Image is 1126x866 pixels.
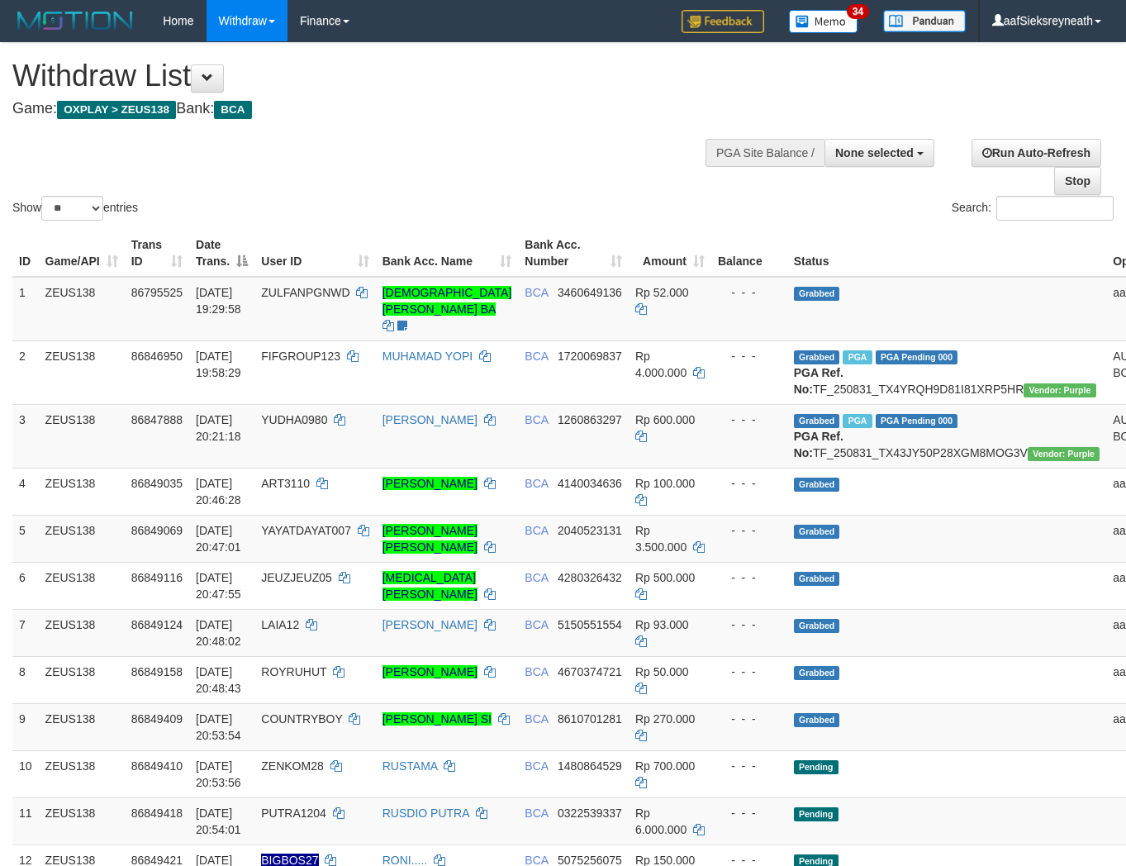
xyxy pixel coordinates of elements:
td: ZEUS138 [39,703,125,750]
span: ZENKOM28 [261,759,323,773]
div: - - - [718,522,781,539]
span: BCA [525,571,548,584]
td: 7 [12,609,39,656]
a: RUSDIO PUTRA [382,807,469,820]
span: Copy 8610701281 to clipboard [558,712,622,726]
span: Rp 93.000 [635,618,689,631]
span: BCA [525,524,548,537]
span: LAIA12 [261,618,299,631]
span: [DATE] 20:46:28 [196,477,241,507]
td: ZEUS138 [39,277,125,341]
span: OXPLAY > ZEUS138 [57,101,176,119]
a: [PERSON_NAME] [382,618,477,631]
span: Grabbed [794,572,840,586]
span: 86849418 [131,807,183,820]
td: 4 [12,468,39,515]
span: Pending [794,760,839,774]
span: [DATE] 20:48:02 [196,618,241,648]
span: Vendor URL: https://trx4.1velocity.biz [1024,383,1095,397]
td: 1 [12,277,39,341]
span: [DATE] 19:29:58 [196,286,241,316]
td: ZEUS138 [39,750,125,797]
td: ZEUS138 [39,468,125,515]
span: Rp 50.000 [635,665,689,678]
span: PUTRA1204 [261,807,326,820]
span: Rp 100.000 [635,477,695,490]
span: BCA [525,759,548,773]
span: Copy 4280326432 to clipboard [558,571,622,584]
span: Copy 5150551554 to clipboard [558,618,622,631]
td: TF_250831_TX4YRQH9D81I81XRP5HR [787,340,1107,404]
th: Bank Acc. Number: activate to sort column ascending [518,230,629,277]
span: BCA [214,101,251,119]
span: BCA [525,618,548,631]
div: - - - [718,348,781,364]
td: 2 [12,340,39,404]
span: Rp 4.000.000 [635,350,687,379]
th: Amount: activate to sort column ascending [629,230,711,277]
div: PGA Site Balance / [706,139,824,167]
a: MUHAMAD YOPI [382,350,473,363]
span: YAYATDAYAT007 [261,524,351,537]
span: PGA Pending [876,414,958,428]
span: 86849069 [131,524,183,537]
span: Grabbed [794,619,840,633]
span: None selected [835,146,914,159]
label: Show entries [12,196,138,221]
span: Vendor URL: https://trx4.1velocity.biz [1028,447,1100,461]
span: Grabbed [794,287,840,301]
td: TF_250831_TX43JY50P28XGM8MOG3V [787,404,1107,468]
a: Stop [1054,167,1101,195]
span: BCA [525,807,548,820]
span: 86849158 [131,665,183,678]
input: Search: [996,196,1114,221]
th: Game/API: activate to sort column ascending [39,230,125,277]
span: Rp 6.000.000 [635,807,687,836]
span: Grabbed [794,713,840,727]
span: 86849410 [131,759,183,773]
td: ZEUS138 [39,515,125,562]
b: PGA Ref. No: [794,366,843,396]
span: BCA [525,665,548,678]
span: [DATE] 20:53:54 [196,712,241,742]
td: 8 [12,656,39,703]
span: Rp 700.000 [635,759,695,773]
th: Status [787,230,1107,277]
a: Run Auto-Refresh [972,139,1101,167]
span: [DATE] 20:47:01 [196,524,241,554]
span: 86849035 [131,477,183,490]
span: Copy 4670374721 to clipboard [558,665,622,678]
span: Grabbed [794,414,840,428]
th: Trans ID: activate to sort column ascending [125,230,189,277]
a: RUSTAMA [382,759,438,773]
span: 86849116 [131,571,183,584]
a: [PERSON_NAME] [382,477,477,490]
span: COUNTRYBOY [261,712,342,726]
span: 86849124 [131,618,183,631]
span: Grabbed [794,478,840,492]
div: - - - [718,711,781,727]
td: ZEUS138 [39,562,125,609]
span: Rp 52.000 [635,286,689,299]
span: 86849409 [131,712,183,726]
span: Copy 3460649136 to clipboard [558,286,622,299]
span: Rp 600.000 [635,413,695,426]
td: 5 [12,515,39,562]
span: BCA [525,413,548,426]
span: 86847888 [131,413,183,426]
div: - - - [718,475,781,492]
img: Feedback.jpg [682,10,764,33]
div: - - - [718,616,781,633]
span: PGA Pending [876,350,958,364]
span: Copy 1720069837 to clipboard [558,350,622,363]
span: JEUZJEUZ05 [261,571,332,584]
a: [DEMOGRAPHIC_DATA][PERSON_NAME] BA [382,286,512,316]
span: YUDHA0980 [261,413,327,426]
span: BCA [525,350,548,363]
img: panduan.png [883,10,966,32]
div: - - - [718,758,781,774]
span: Rp 3.500.000 [635,524,687,554]
a: [PERSON_NAME] [PERSON_NAME] [382,524,477,554]
h1: Withdraw List [12,59,734,93]
a: [PERSON_NAME] [382,665,477,678]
